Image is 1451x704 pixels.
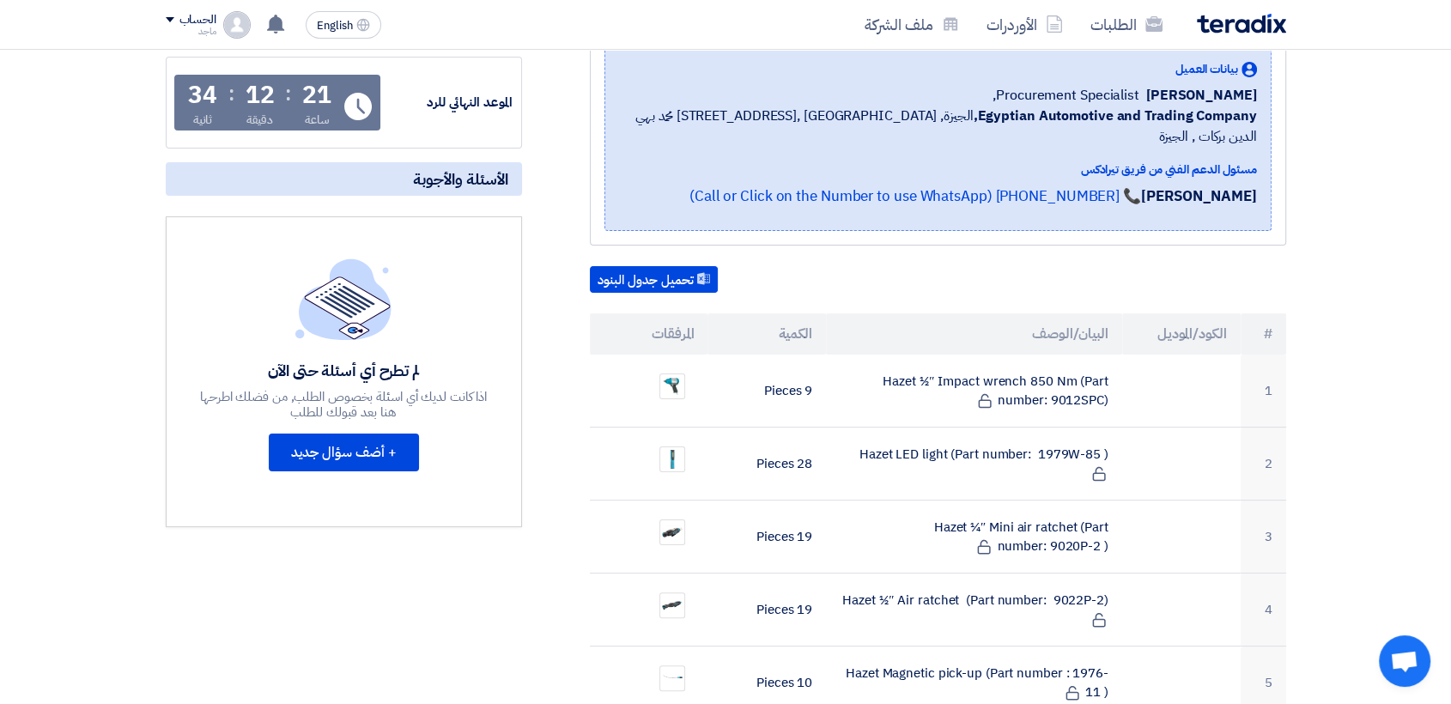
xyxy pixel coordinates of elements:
div: مسئول الدعم الفني من فريق تيرادكس [619,161,1257,179]
img: profile_test.png [223,11,251,39]
img: _Air_ratchet_1758629672570.png [660,598,684,613]
td: 2 [1241,428,1286,501]
span: Procurement Specialist, [993,85,1139,106]
th: الكمية [707,313,826,355]
div: 21 [302,83,331,107]
img: _Mini_air_ratchet_1758629654097.png [660,524,684,540]
th: البيان/الوصف [826,313,1122,355]
span: [PERSON_NAME] [1146,85,1257,106]
td: Hazet 1⁄2″ Air ratchet (Part number: 9022P-2) [826,574,1122,646]
td: Hazet 1⁄4″ Mini air ratchet (Part number: 9020P-2 ) [826,501,1122,574]
button: تحميل جدول البنود [590,266,718,294]
div: 34 [188,83,217,107]
b: Egyptian Automotive and Trading Company, [973,106,1256,126]
img: Teradix logo [1197,14,1286,33]
div: ثانية [193,111,213,129]
th: # [1241,313,1286,355]
td: 1 [1241,355,1286,428]
td: Hazet LED light (Part number: 1979W-85 ) [826,428,1122,501]
span: بيانات العميل [1175,60,1238,78]
td: 3 [1241,501,1286,574]
div: Open chat [1379,635,1430,687]
td: 4 [1241,574,1286,646]
img: LED_light_1758629635228.png [660,448,684,470]
div: دقيقة [246,111,273,129]
th: المرفقات [590,313,708,355]
div: : [285,78,291,109]
span: English [317,20,353,32]
button: English [306,11,381,39]
td: 19 Pieces [707,501,826,574]
div: اذا كانت لديك أي اسئلة بخصوص الطلب, من فضلك اطرحها هنا بعد قبولك للطلب [197,389,489,420]
div: الموعد النهائي للرد [384,93,513,112]
td: 9 Pieces [707,355,826,428]
td: Hazet 1⁄2″ Impact wrench 850 Nm (Part number: 9012SPC) [826,355,1122,428]
a: الأوردرات [973,4,1077,45]
div: الحساب [179,13,216,27]
td: 19 Pieces [707,574,826,646]
a: 📞 [PHONE_NUMBER] (Call or Click on the Number to use WhatsApp) [689,185,1141,207]
div: ماجد [166,27,216,36]
a: الطلبات [1077,4,1176,45]
span: الأسئلة والأجوبة [413,169,508,189]
div: : [228,78,234,109]
span: الجيزة, [GEOGRAPHIC_DATA] ,[STREET_ADDRESS] محمد بهي الدين بركات , الجيزة [619,106,1257,147]
strong: [PERSON_NAME] [1141,185,1257,207]
div: ساعة [305,111,330,129]
th: الكود/الموديل [1122,313,1241,355]
a: ملف الشركة [851,4,973,45]
img: _Impact_wrench___Nm_1758629550768.png [660,376,684,397]
td: 28 Pieces [707,428,826,501]
button: + أضف سؤال جديد [269,434,419,471]
div: 12 [246,83,275,107]
img: empty_state_list.svg [295,258,392,339]
div: لم تطرح أي أسئلة حتى الآن [197,361,489,380]
img: Magnetic_pickup_tool_1758629695735.png [660,672,684,684]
